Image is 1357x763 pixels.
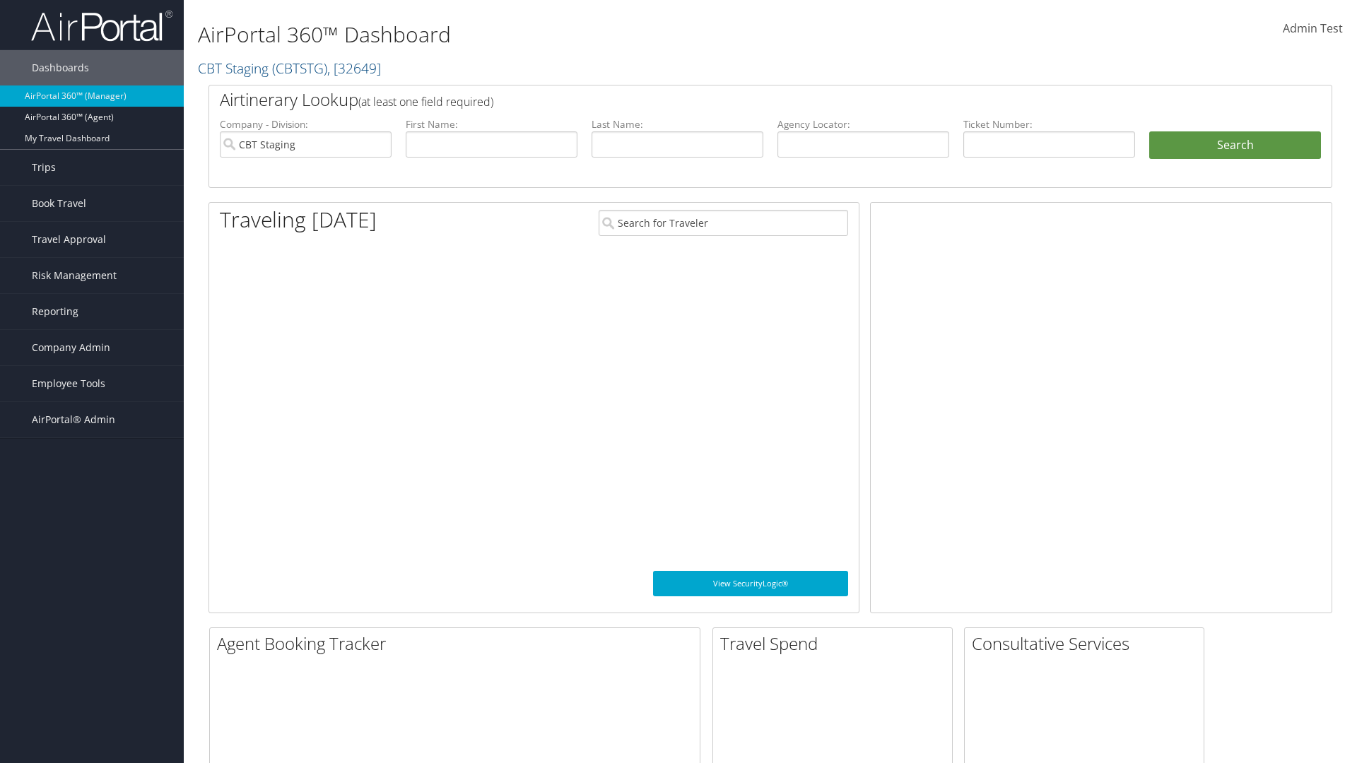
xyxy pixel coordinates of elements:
a: CBT Staging [198,59,381,78]
span: Book Travel [32,186,86,221]
input: Search for Traveler [599,210,848,236]
span: Dashboards [32,50,89,85]
h2: Travel Spend [720,632,952,656]
a: Admin Test [1283,7,1343,51]
button: Search [1149,131,1321,160]
span: Travel Approval [32,222,106,257]
span: Company Admin [32,330,110,365]
h1: AirPortal 360™ Dashboard [198,20,961,49]
span: Risk Management [32,258,117,293]
span: Employee Tools [32,366,105,401]
span: (at least one field required) [358,94,493,110]
span: Admin Test [1283,20,1343,36]
label: Agency Locator: [777,117,949,131]
span: , [ 32649 ] [327,59,381,78]
label: Last Name: [592,117,763,131]
a: View SecurityLogic® [653,571,848,596]
span: Trips [32,150,56,185]
h2: Airtinerary Lookup [220,88,1228,112]
span: Reporting [32,294,78,329]
label: Ticket Number: [963,117,1135,131]
h1: Traveling [DATE] [220,205,377,235]
span: ( CBTSTG ) [272,59,327,78]
label: First Name: [406,117,577,131]
span: AirPortal® Admin [32,402,115,437]
h2: Consultative Services [972,632,1204,656]
img: airportal-logo.png [31,9,172,42]
h2: Agent Booking Tracker [217,632,700,656]
label: Company - Division: [220,117,392,131]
